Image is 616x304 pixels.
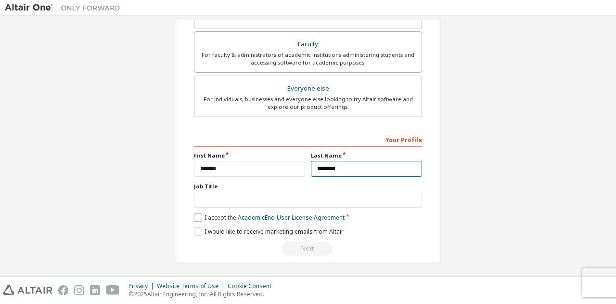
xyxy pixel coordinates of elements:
img: instagram.svg [74,285,84,295]
label: Job Title [194,183,422,190]
label: I would like to receive marketing emails from Altair [194,227,344,236]
img: altair_logo.svg [3,285,52,295]
label: I accept the [194,213,345,222]
div: For individuals, businesses and everyone else looking to try Altair software and explore our prod... [200,95,416,111]
div: Everyone else [200,82,416,95]
div: Website Terms of Use [157,282,228,290]
img: linkedin.svg [90,285,100,295]
a: Academic End-User License Agreement [238,213,345,222]
img: Altair One [5,3,125,13]
div: For faculty & administrators of academic institutions administering students and accessing softwa... [200,51,416,66]
img: youtube.svg [106,285,120,295]
div: Privacy [128,282,157,290]
div: Read and acccept EULA to continue [194,241,422,256]
div: Your Profile [194,132,422,147]
img: facebook.svg [58,285,68,295]
div: Cookie Consent [228,282,277,290]
p: © 2025 Altair Engineering, Inc. All Rights Reserved. [128,290,277,298]
div: Faculty [200,38,416,51]
label: Last Name [311,152,422,159]
label: First Name [194,152,305,159]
